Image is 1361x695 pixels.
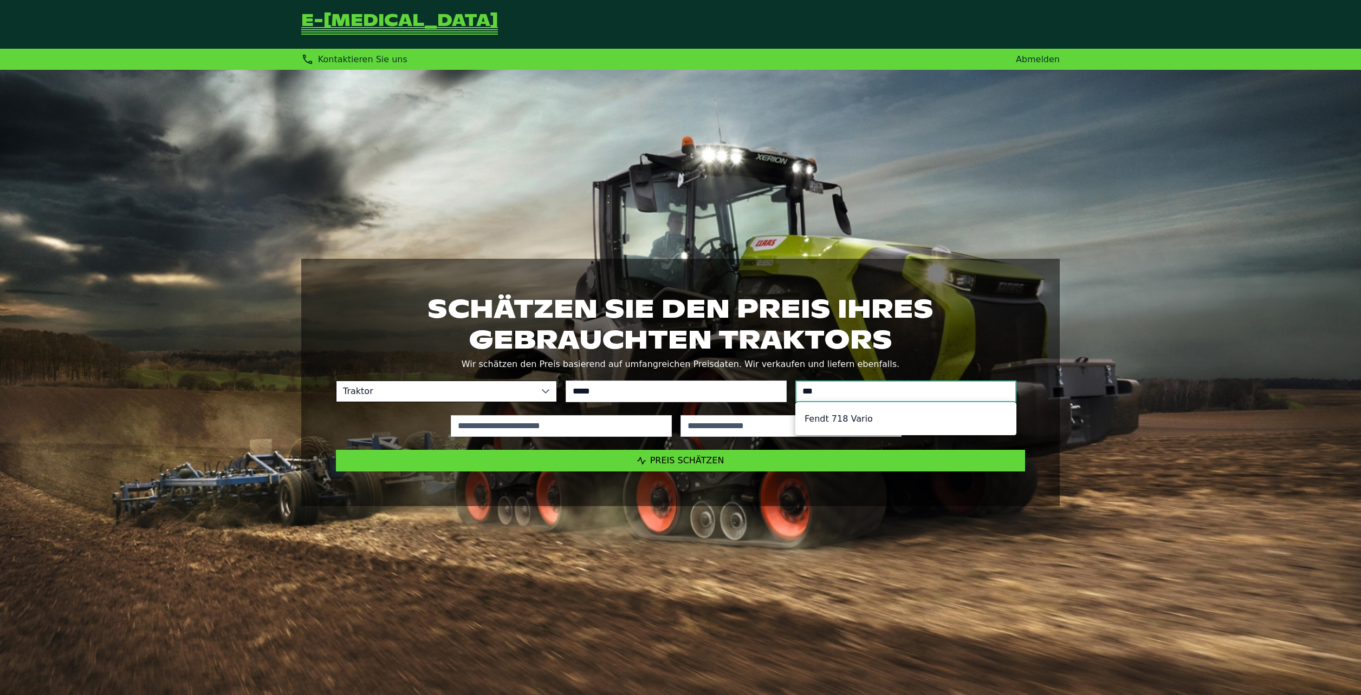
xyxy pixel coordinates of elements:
[650,455,724,465] span: Preis schätzen
[301,13,498,36] a: Zurück zur Startseite
[796,403,1016,435] ul: Option List
[336,381,535,402] span: Traktor
[301,53,407,65] div: Kontaktieren Sie uns
[796,407,1016,430] li: Fendt 718 Vario
[336,293,1025,354] h1: Schätzen Sie den Preis Ihres gebrauchten Traktors
[1016,54,1060,64] a: Abmelden
[318,54,407,64] span: Kontaktieren Sie uns
[336,450,1025,471] button: Preis schätzen
[336,357,1025,372] p: Wir schätzen den Preis basierend auf umfangreichen Preisdaten. Wir verkaufen und liefern ebenfalls.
